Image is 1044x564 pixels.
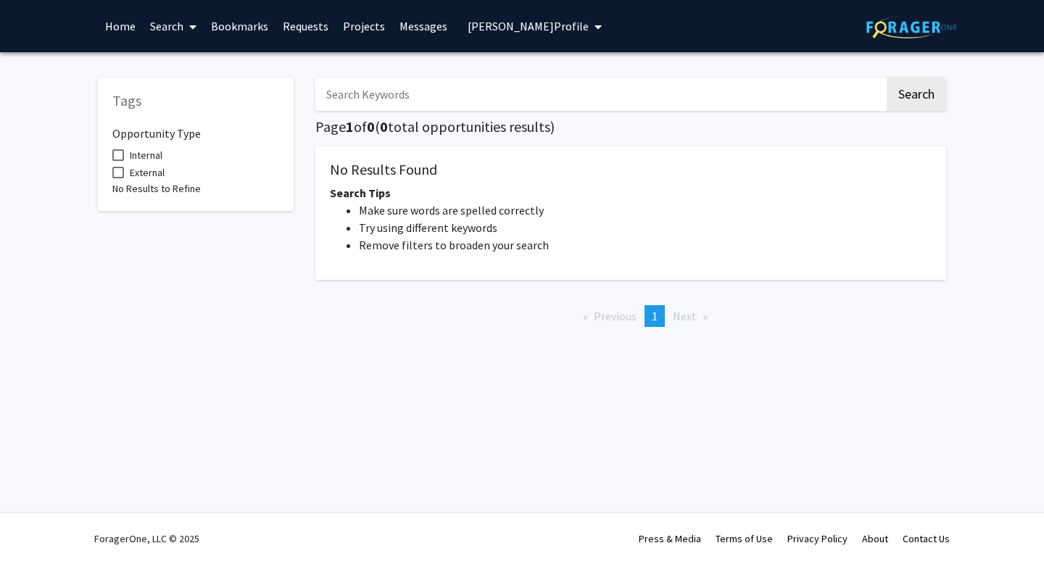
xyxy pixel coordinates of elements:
[330,161,932,178] h5: No Results Found
[673,309,697,323] span: Next
[380,117,388,136] span: 0
[367,117,375,136] span: 0
[315,118,946,136] h5: Page of ( total opportunities results)
[330,186,391,200] span: Search Tips
[130,164,165,181] span: External
[94,513,199,564] div: ForagerOne, LLC © 2025
[392,1,455,51] a: Messages
[468,19,589,33] span: [PERSON_NAME] Profile
[112,92,279,109] h5: Tags
[336,1,392,51] a: Projects
[787,532,848,545] a: Privacy Policy
[275,1,336,51] a: Requests
[887,78,946,111] button: Search
[866,16,957,38] img: ForagerOne Logo
[98,1,143,51] a: Home
[903,532,950,545] a: Contact Us
[359,202,932,219] li: Make sure words are spelled correctly
[130,146,162,164] span: Internal
[594,309,637,323] span: Previous
[359,219,932,236] li: Try using different keywords
[346,117,354,136] span: 1
[639,532,701,545] a: Press & Media
[112,182,201,195] span: No Results to Refine
[359,236,932,254] li: Remove filters to broaden your search
[204,1,275,51] a: Bookmarks
[652,309,658,323] span: 1
[143,1,204,51] a: Search
[716,532,773,545] a: Terms of Use
[862,532,888,545] a: About
[112,115,279,141] h6: Opportunity Type
[315,78,884,111] input: Search Keywords
[315,305,946,327] ul: Pagination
